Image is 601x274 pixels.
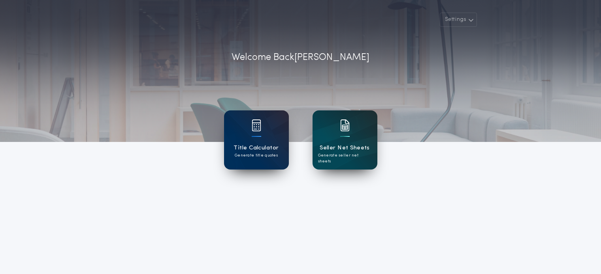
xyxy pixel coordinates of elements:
img: card icon [340,119,350,131]
h1: Title Calculator [234,144,279,153]
a: card iconSeller Net SheetsGenerate seller net sheets [313,110,377,170]
p: Generate seller net sheets [318,153,372,164]
img: card icon [252,119,261,131]
p: Generate title quotes [235,153,278,158]
h1: Seller Net Sheets [320,144,370,153]
button: Settings [440,13,477,27]
p: Welcome Back [PERSON_NAME] [232,50,369,65]
a: card iconTitle CalculatorGenerate title quotes [224,110,289,170]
